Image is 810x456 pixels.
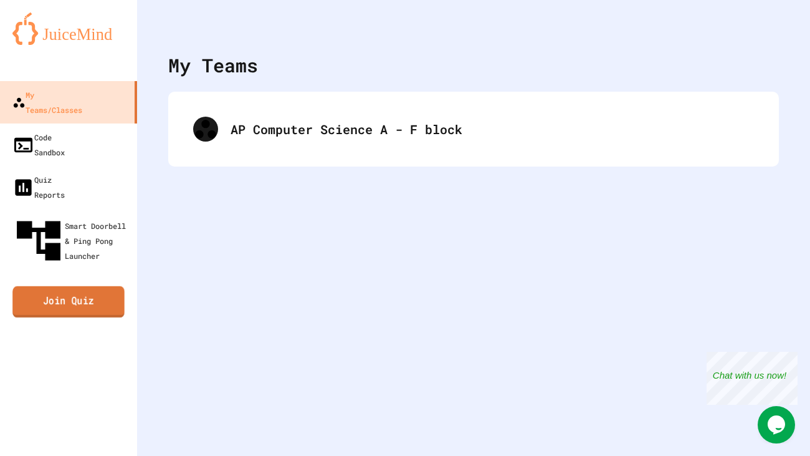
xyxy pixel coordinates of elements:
img: logo-orange.svg [12,12,125,45]
div: Smart Doorbell & Ping Pong Launcher [12,215,132,267]
div: AP Computer Science A - F block [181,104,766,154]
div: AP Computer Science A - F block [231,120,754,138]
div: Quiz Reports [12,172,65,202]
iframe: chat widget [758,406,798,444]
div: My Teams/Classes [12,87,82,117]
a: Join Quiz [12,286,125,318]
div: Code Sandbox [12,130,65,160]
div: My Teams [168,51,258,79]
iframe: chat widget [707,352,798,405]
